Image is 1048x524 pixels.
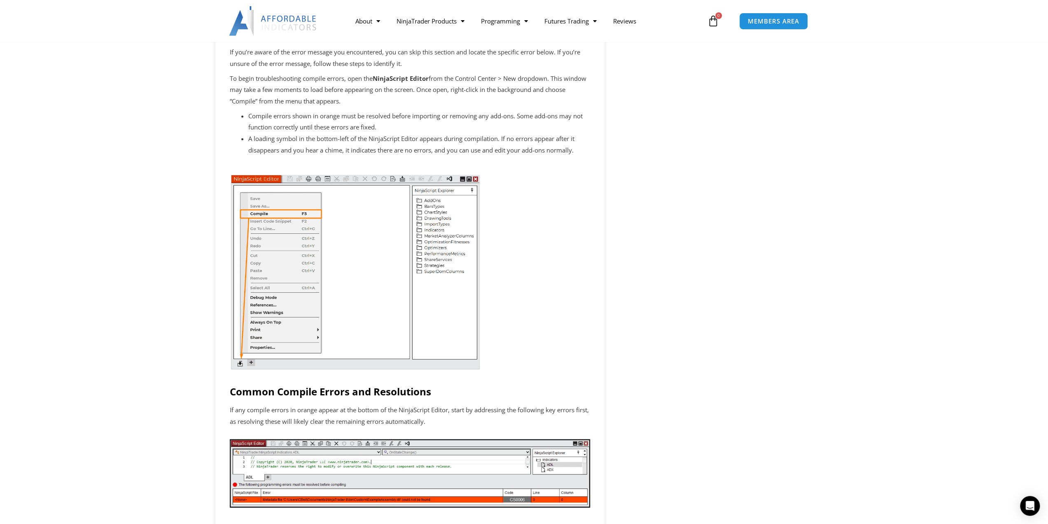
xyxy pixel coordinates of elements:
a: Programming [472,12,536,31]
h2: Common Compile Errors and Resolutions [230,385,590,398]
li: A loading symbol in the bottom-left of the NinjaScript Editor appears during compilation. If no e... [248,133,590,156]
nav: Menu [347,12,705,31]
p: If you’re aware of the error message you encountered, you can skip this section and locate the sp... [230,47,590,70]
img: 637bce149db1a30e052e2df818c0770d.rtaImage [230,439,590,508]
img: c54293a00974eda10b0d06447b1697af.rtaImage [230,174,481,370]
div: Open Intercom Messenger [1020,496,1040,516]
a: Reviews [605,12,644,31]
p: To begin troubleshooting compile errors, open the from the Control Center > New dropdown. This wi... [230,73,590,108]
p: If any compile errors in orange appear at the bottom of the NinjaScript Editor, start by addressi... [230,404,590,428]
img: LogoAI | Affordable Indicators – NinjaTrader [229,6,317,36]
a: NinjaTrader Products [388,12,472,31]
a: 0 [695,9,731,33]
strong: NinjaScript Editor [373,74,429,82]
a: About [347,12,388,31]
a: Futures Trading [536,12,605,31]
a: MEMBERS AREA [739,13,808,30]
li: Compile errors shown in orange must be resolved before importing or removing any add-ons. Some ad... [248,110,590,134]
span: MEMBERS AREA [748,18,799,24]
span: 0 [715,12,722,19]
